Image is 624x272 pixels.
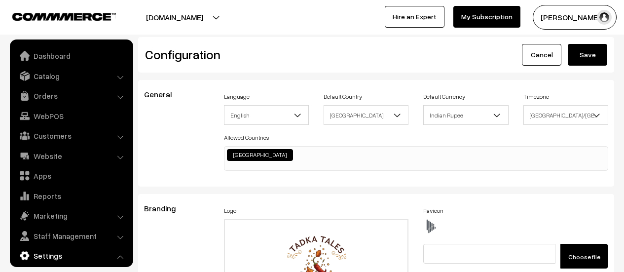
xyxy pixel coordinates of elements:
span: India [324,107,408,124]
button: [DOMAIN_NAME] [111,5,238,30]
img: favicon.ico [423,219,438,234]
a: Catalog [12,67,130,85]
a: Reports [12,187,130,205]
span: Indian Rupee [424,107,508,124]
span: Indian Rupee [423,105,508,125]
button: [PERSON_NAME] [533,5,617,30]
label: Timezone [523,92,549,101]
button: Save [568,44,607,66]
span: Asia/Kolkata [523,105,608,125]
a: Website [12,147,130,165]
img: COMMMERCE [12,13,116,20]
label: Logo [224,206,236,215]
a: Orders [12,87,130,105]
span: Asia/Kolkata [524,107,608,124]
a: Customers [12,127,130,145]
label: Default Currency [423,92,465,101]
a: Apps [12,167,130,185]
span: Choose file [568,253,600,261]
li: India [227,149,293,161]
a: Settings [12,247,130,265]
img: user [597,10,612,25]
a: WebPOS [12,107,130,125]
a: Dashboard [12,47,130,65]
span: General [144,89,184,99]
a: Marketing [12,207,130,225]
span: English [224,105,309,125]
label: Language [224,92,250,101]
label: Allowed Countries [224,133,269,142]
span: Branding [144,203,187,213]
span: India [324,105,408,125]
a: COMMMERCE [12,10,99,22]
label: Default Country [324,92,362,101]
h2: Configuration [145,47,369,62]
a: Staff Management [12,227,130,245]
label: Favicon [423,206,443,215]
a: Cancel [522,44,561,66]
a: My Subscription [453,6,520,28]
span: English [224,107,308,124]
a: Hire an Expert [385,6,444,28]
